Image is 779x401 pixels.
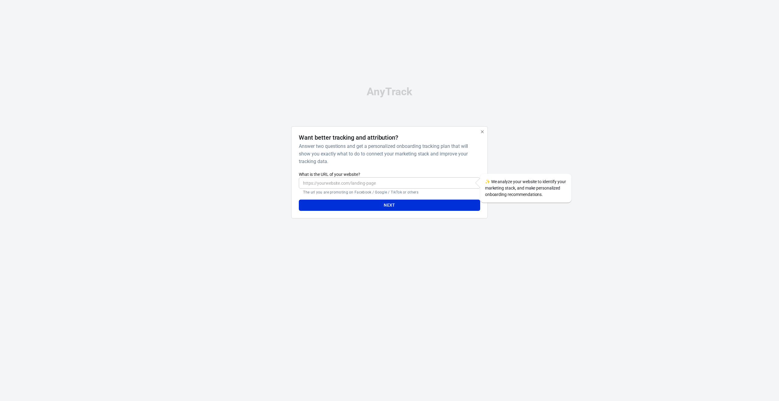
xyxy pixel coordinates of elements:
[299,177,480,189] input: https://yourwebsite.com/landing-page
[299,142,477,165] h6: Answer two questions and get a personalized onboarding tracking plan that will show you exactly w...
[480,174,571,203] div: We analyze your website to identify your marketing stack, and make personalized onboarding recomm...
[237,86,542,97] div: AnyTrack
[299,134,398,141] h4: Want better tracking and attribution?
[303,190,476,195] p: The url you are promoting on Facebook / Google / TikTok or others
[485,179,490,184] span: sparkles
[299,171,480,177] label: What is the URL of your website?
[299,200,480,211] button: Next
